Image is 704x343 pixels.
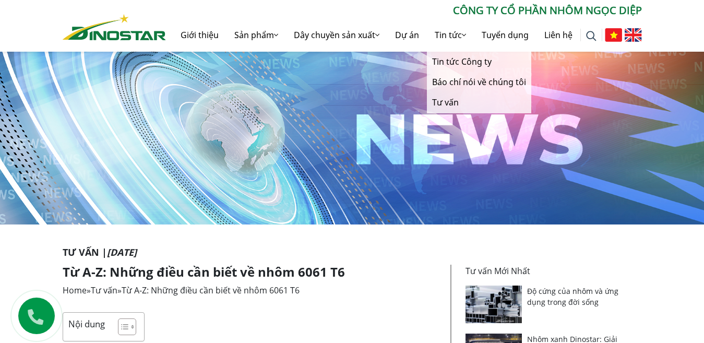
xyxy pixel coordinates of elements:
[427,52,531,72] a: Tin tức Công ty
[527,286,618,307] a: Độ cứng của nhôm và ứng dụng trong đời sống
[387,18,427,52] a: Dự án
[286,18,387,52] a: Dây chuyền sản xuất
[107,246,137,258] i: [DATE]
[63,245,642,259] p: Tư vấn |
[63,285,300,296] span: » »
[63,285,87,296] a: Home
[173,18,226,52] a: Giới thiệu
[625,28,642,42] img: English
[474,18,536,52] a: Tuyển dụng
[226,18,286,52] a: Sản phẩm
[466,265,636,277] p: Tư vấn Mới Nhất
[466,286,522,323] img: Độ cứng của nhôm và ứng dụng trong đời sống
[63,265,443,280] h1: Từ A-Z: Những điều cần biết về nhôm 6061 T6
[427,92,531,113] a: Tư vấn
[110,318,134,336] a: Toggle Table of Content
[427,18,474,52] a: Tin tức
[427,72,531,92] a: Báo chí nói về chúng tôi
[605,28,622,42] img: Tiếng Việt
[68,318,105,330] p: Nội dung
[63,14,166,40] img: Nhôm Dinostar
[166,3,642,18] p: CÔNG TY CỔ PHẦN NHÔM NGỌC DIỆP
[586,31,596,41] img: search
[536,18,580,52] a: Liên hệ
[91,285,117,296] a: Tư vấn
[122,285,300,296] span: Từ A-Z: Những điều cần biết về nhôm 6061 T6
